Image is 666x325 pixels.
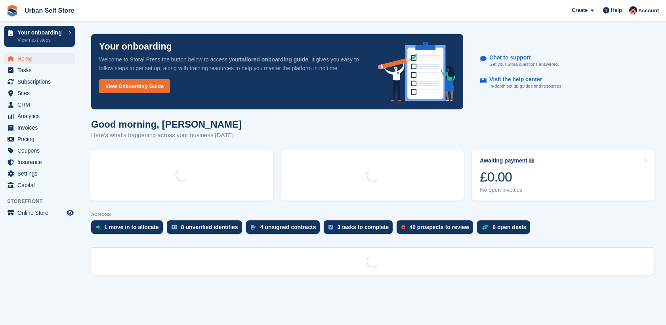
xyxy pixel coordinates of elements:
p: In-depth set up guides and resources. [489,83,563,90]
a: menu [4,111,75,122]
h1: Good morning, [PERSON_NAME] [91,119,242,130]
div: 40 prospects to review [409,224,469,230]
a: 3 tasks to complete [324,220,397,238]
span: Home [17,53,65,64]
div: Awaiting payment [480,157,527,164]
a: menu [4,207,75,218]
p: Visit the help center [489,76,556,83]
img: verify_identity-adf6edd0f0f0b5bbfe63781bf79b02c33cf7c696d77639b501bdc392416b5a36.svg [172,225,177,229]
img: icon-info-grey-7440780725fd019a000dd9b08b2336e03edf1995a4989e88bcd33f0948082b44.svg [529,159,534,163]
a: menu [4,88,75,99]
span: CRM [17,99,65,110]
a: Urban Self Store [21,4,77,17]
div: 4 unsigned contracts [260,224,316,230]
a: menu [4,76,75,87]
span: Tasks [17,65,65,76]
span: Invoices [17,122,65,133]
img: Josh Marshall [629,6,637,14]
span: Online Store [17,207,65,218]
a: menu [4,134,75,145]
span: Coupons [17,145,65,156]
span: Analytics [17,111,65,122]
img: move_ins_to_allocate_icon-fdf77a2bb77ea45bf5b3d319d69a93e2d87916cf1d5bf7949dd705db3b84f3ca.svg [96,225,100,229]
p: Your onboarding [17,30,65,35]
a: 1 move in to allocate [91,220,167,238]
div: 1 move in to allocate [104,224,159,230]
span: Account [638,7,659,15]
p: Welcome to Stora! Press the button below to access your . It gives you easy to follow steps to ge... [99,55,365,73]
a: menu [4,53,75,64]
div: No open invoices [480,187,534,193]
img: deal-1b604bf984904fb50ccaf53a9ad4b4a5d6e5aea283cecdc64d6e3604feb123c2.svg [482,224,489,230]
a: menu [4,180,75,191]
a: menu [4,65,75,76]
p: ACTIONS [91,212,654,217]
span: Create [572,6,588,14]
span: Capital [17,180,65,191]
div: £0.00 [480,169,534,185]
img: prospect-51fa495bee0391a8d652442698ab0144808aea92771e9ea1ae160a38d050c398.svg [401,225,405,229]
span: Insurance [17,157,65,168]
a: menu [4,157,75,168]
span: Subscriptions [17,76,65,87]
span: Sites [17,88,65,99]
span: Pricing [17,134,65,145]
div: 8 unverified identities [181,224,238,230]
a: Your onboarding View next steps [4,26,75,47]
a: menu [4,168,75,179]
a: View Onboarding Guide [99,79,170,93]
a: Chat to support Get your Stora questions answered. [480,50,647,72]
a: Preview store [65,208,75,218]
a: 4 unsigned contracts [246,220,324,238]
a: 6 open deals [477,220,534,238]
a: Visit the help center In-depth set up guides and resources. [480,72,647,94]
p: Chat to support [489,54,552,61]
span: Storefront [7,197,79,205]
a: 40 prospects to review [397,220,477,238]
div: 3 tasks to complete [337,224,389,230]
p: View next steps [17,36,65,44]
a: menu [4,99,75,110]
p: Get your Stora questions answered. [489,61,559,68]
img: stora-icon-8386f47178a22dfd0bd8f6a31ec36ba5ce8667c1dd55bd0f319d3a0aa187defe.svg [6,5,18,17]
p: Here's what's happening across your business [DATE] [91,131,242,140]
img: onboarding-info-6c161a55d2c0e0a8cae90662b2fe09162a5109e8cc188191df67fb4f79e88e88.svg [378,42,456,101]
span: Settings [17,168,65,179]
a: menu [4,145,75,156]
img: contract_signature_icon-13c848040528278c33f63329250d36e43548de30e8caae1d1a13099fd9432cc5.svg [251,225,256,229]
a: menu [4,122,75,133]
img: task-75834270c22a3079a89374b754ae025e5fb1db73e45f91037f5363f120a921f8.svg [328,225,333,229]
strong: tailored onboarding guide [240,56,308,63]
span: Help [611,6,622,14]
a: Awaiting payment £0.00 No open invoices [472,150,655,201]
p: Your onboarding [99,42,172,51]
a: 8 unverified identities [167,220,246,238]
div: 6 open deals [492,224,526,230]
